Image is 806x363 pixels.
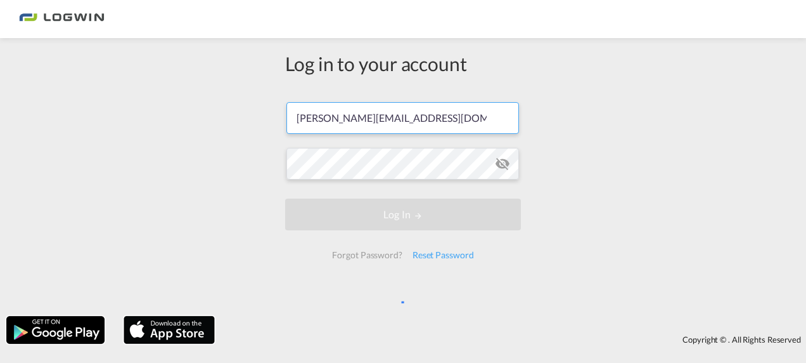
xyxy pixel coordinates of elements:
[285,199,521,230] button: LOGIN
[5,315,106,345] img: google.png
[122,315,216,345] img: apple.png
[221,329,806,350] div: Copyright © . All Rights Reserved
[285,50,521,77] div: Log in to your account
[19,5,105,34] img: bc73a0e0d8c111efacd525e4c8ad7d32.png
[407,244,479,267] div: Reset Password
[286,102,519,134] input: Enter email/phone number
[327,244,407,267] div: Forgot Password?
[495,156,510,171] md-icon: icon-eye-off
